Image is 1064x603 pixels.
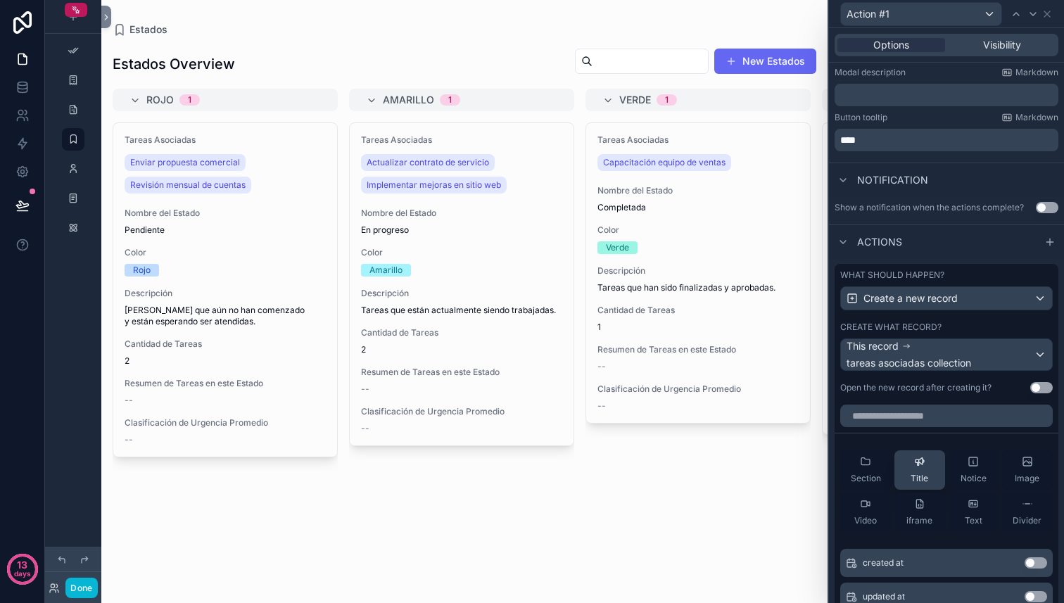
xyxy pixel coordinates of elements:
span: Enviar propuesta comercial [130,157,240,168]
span: Create a new record [863,291,958,305]
span: Verde [619,93,651,107]
button: Text [948,493,999,532]
button: Notice [948,450,999,490]
span: Pendiente [125,224,326,236]
span: -- [125,395,133,406]
span: Tareas que han sido finalizadas y aprobadas. [597,282,799,293]
span: Actions [857,235,902,249]
span: -- [361,423,369,434]
a: Revisión mensual de cuentas [125,177,251,193]
button: This recordtareas asociadas collection [840,338,1053,371]
div: 1 [448,94,452,106]
span: Markdown [1015,67,1058,78]
span: Rojo [146,93,174,107]
a: Estados [113,23,167,37]
button: Divider [1002,493,1053,532]
span: iframe [906,515,932,526]
span: Resumen de Tareas en este Estado [361,367,562,378]
span: -- [361,383,369,395]
div: 1 [188,94,191,106]
span: Options [873,38,909,52]
span: -- [125,434,133,445]
span: Title [911,473,928,484]
div: 1 [665,94,669,106]
a: Actualizar contrato de servicio [361,154,495,171]
span: Visibility [983,38,1021,52]
a: Enviar propuesta comercial [125,154,246,171]
div: scrollable content [835,129,1058,151]
span: [PERSON_NAME] que aún no han comenzado y están esperando ser atendidas. [125,305,326,327]
a: Tareas AsociadasActualizar contrato de servicioImplementar mejoras en sitio webNombre del EstadoE... [349,122,574,446]
button: Action #1 [840,2,1002,26]
span: 2 [361,344,562,355]
span: Clasificación de Urgencia Promedio [597,383,799,395]
button: Video [840,493,892,532]
span: Cantidad de Tareas [361,327,562,338]
span: Clasificación de Urgencia Promedio [361,406,562,417]
span: Nombre del Estado [597,185,799,196]
span: Amarillo [383,93,434,107]
span: Cantidad de Tareas [125,338,326,350]
span: Text [965,515,982,526]
span: Notification [857,173,928,187]
h1: Estados Overview [113,54,235,74]
span: Clasificación de Urgencia Promedio [125,417,326,429]
span: Revisión mensual de cuentas [130,179,246,191]
a: New Estados [714,49,816,74]
button: Create a new record [840,286,1053,310]
span: Color [597,224,799,236]
span: 1 [597,322,799,333]
a: Capacitación equipo de ventas [597,154,731,171]
span: 2 [125,355,326,367]
label: Modal description [835,67,906,78]
button: Done [65,578,97,598]
span: Tareas Asociadas [125,134,326,146]
span: Video [854,515,877,526]
span: Descripción [361,288,562,299]
span: Capacitación equipo de ventas [603,157,726,168]
span: Color [125,247,326,258]
span: created at [863,557,904,569]
span: -- [597,400,606,412]
span: Markdown [1015,112,1058,123]
span: Descripción [125,288,326,299]
span: Implementar mejoras en sitio web [367,179,501,191]
div: scrollable content [835,84,1058,106]
span: Completada [597,202,799,213]
span: Descripción [597,265,799,277]
button: Title [894,450,946,490]
div: Amarillo [369,264,403,277]
a: Implementar mejoras en sitio web [361,177,507,193]
p: 13 [17,558,27,572]
span: Nombre del Estado [361,208,562,219]
button: Image [1002,450,1053,490]
button: Section [840,450,892,490]
span: Nombre del Estado [125,208,326,219]
span: Divider [1013,515,1041,526]
span: Section [851,473,881,484]
span: Tareas Asociadas [597,134,799,146]
span: This record [847,339,899,353]
span: En progreso [361,224,562,236]
a: Tareas AsociadasCapacitación equipo de ventasNombre del EstadoCompletadaColorVerdeDescripciónTare... [585,122,811,424]
span: Resumen de Tareas en este Estado [125,378,326,389]
div: Open the new record after creating it? [840,382,992,393]
a: Markdown [1001,112,1058,123]
span: Cantidad de Tareas [597,305,799,316]
span: tareas asociadas collection [847,356,971,370]
span: Tareas Asociadas [361,134,562,146]
span: -- [597,361,606,372]
span: updated at [863,591,905,602]
div: Show a notification when the actions complete? [835,202,1024,213]
p: days [14,564,31,583]
span: Notice [961,473,987,484]
span: Color [361,247,562,258]
label: Create what record? [840,322,942,333]
a: Markdown [1001,67,1058,78]
a: Tareas AsociadasEnviar propuesta comercialRevisión mensual de cuentasNombre del EstadoPendienteCo... [113,122,338,457]
button: iframe [894,493,946,532]
span: Estados [129,23,167,37]
div: Verde [606,241,629,254]
span: Image [1015,473,1039,484]
span: Actualizar contrato de servicio [367,157,489,168]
